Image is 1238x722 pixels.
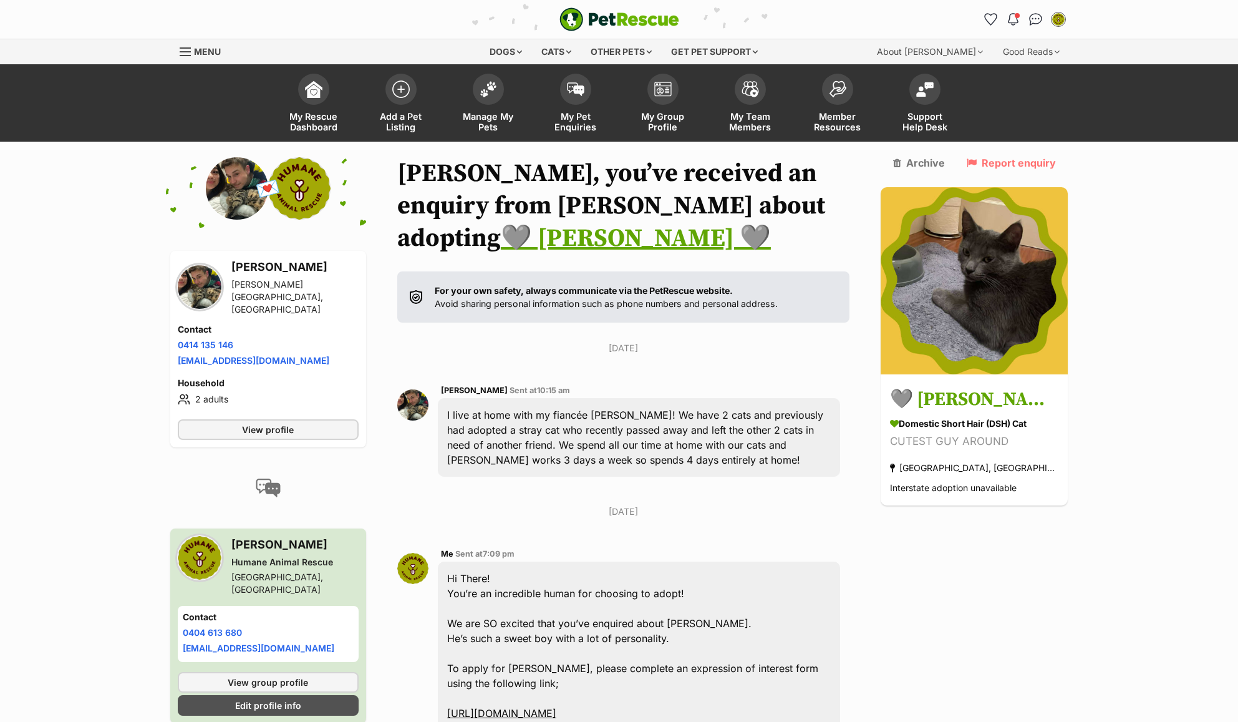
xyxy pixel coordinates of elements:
img: group-profile-icon-3fa3cf56718a62981997c0bc7e787c4b2cf8bcc04b72c1350f741eb67cf2f40e.svg [654,82,672,97]
a: My Team Members [707,67,794,142]
a: My Rescue Dashboard [270,67,357,142]
img: add-pet-listing-icon-0afa8454b4691262ce3f59096e99ab1cd57d4a30225e0717b998d2c9b9846f56.svg [392,80,410,98]
span: [PERSON_NAME] [441,386,508,395]
a: Conversations [1026,9,1046,29]
div: [GEOGRAPHIC_DATA], [GEOGRAPHIC_DATA] [890,460,1058,477]
img: notifications-46538b983faf8c2785f20acdc204bb7945ddae34d4c08c2a6579f10ce5e182be.svg [1008,13,1018,26]
div: [PERSON_NAME][GEOGRAPHIC_DATA], [GEOGRAPHIC_DATA] [231,278,359,316]
span: Me [441,549,453,559]
h3: [PERSON_NAME] [231,258,359,276]
div: Other pets [582,39,660,64]
span: My Pet Enquiries [548,111,604,132]
img: Humane Animal Rescue profile pic [178,536,221,580]
img: help-desk-icon-fdf02630f3aa405de69fd3d07c3f3aa587a6932b1a1747fa1d2bba05be0121f9.svg [916,82,934,97]
div: Cats [533,39,580,64]
h3: 🩶 [PERSON_NAME] 🩶 [890,386,1058,414]
img: logo-e224e6f780fb5917bec1dbf3a21bbac754714ae5b6737aabdf751b685950b380.svg [559,7,679,31]
a: PetRescue [559,7,679,31]
a: Report enquiry [967,157,1056,168]
a: Menu [180,39,230,62]
div: Good Reads [994,39,1068,64]
img: 🩶 Nico 🩶 [881,187,1068,374]
a: My Group Profile [619,67,707,142]
h1: [PERSON_NAME], you’ve received an enquiry from [PERSON_NAME] about adopting [397,157,850,255]
a: Archive [893,157,945,168]
span: Support Help Desk [897,111,953,132]
span: Manage My Pets [460,111,516,132]
div: Domestic Short Hair (DSH) Cat [890,417,1058,431]
span: View group profile [228,676,308,689]
a: Support Help Desk [881,67,969,142]
a: View profile [178,419,359,440]
span: Sent at [455,549,515,559]
span: Sent at [510,386,570,395]
img: team-members-icon-5396bd8760b3fe7c0b43da4ab00e1e3bb1a5d9ba89233759b79545d2d3fc5d0d.svg [742,81,759,97]
span: View profile [242,423,294,436]
a: My Pet Enquiries [532,67,619,142]
span: 7:09 pm [483,549,515,559]
span: 💌 [254,175,282,202]
span: Add a Pet Listing [373,111,429,132]
a: 🩶 [PERSON_NAME] 🩶 [501,223,771,254]
span: 10:15 am [537,386,570,395]
img: conversation-icon-4a6f8262b818ee0b60e3300018af0b2d0b884aa5de6e9bcb8d3d4eeb1a70a7c4.svg [256,479,281,497]
p: [DATE] [397,505,850,518]
img: dashboard-icon-eb2f2d2d3e046f16d808141f083e7271f6b2e854fb5c12c21221c1fb7104beca.svg [305,80,322,98]
div: I live at home with my fiancée [PERSON_NAME]! We have 2 cats and previously had adopted a stray c... [438,398,841,477]
button: My account [1048,9,1068,29]
span: Menu [194,46,221,57]
span: My Team Members [722,111,778,132]
img: Jayden Vasica profile pic [206,157,268,220]
div: CUTEST GUY AROUND [890,434,1058,451]
img: Stephanie Gregg profile pic [397,553,428,584]
img: chat-41dd97257d64d25036548639549fe6c8038ab92f7586957e7f3b1b290dea8141.svg [1029,13,1042,26]
a: 0414 135 146 [178,339,233,350]
div: Get pet support [662,39,766,64]
h4: Household [178,377,359,389]
button: Notifications [1003,9,1023,29]
ul: Account quick links [981,9,1068,29]
span: Interstate adoption unavailable [890,483,1017,494]
a: Manage My Pets [445,67,532,142]
div: Dogs [481,39,531,64]
a: View group profile [178,672,359,693]
a: [URL][DOMAIN_NAME] [447,707,556,720]
a: [EMAIL_ADDRESS][DOMAIN_NAME] [183,643,334,653]
a: [EMAIL_ADDRESS][DOMAIN_NAME] [178,355,329,366]
li: 2 adults [178,392,359,407]
img: Humane Animal Rescue profile pic [268,157,331,220]
h4: Contact [178,323,359,336]
img: Jayden Vasica profile pic [178,265,221,309]
a: 🩶 [PERSON_NAME] 🩶 Domestic Short Hair (DSH) Cat CUTEST GUY AROUND [GEOGRAPHIC_DATA], [GEOGRAPHIC_... [881,377,1068,506]
h3: [PERSON_NAME] [231,536,359,554]
a: Edit profile info [178,695,359,716]
img: member-resources-icon-8e73f808a243e03378d46382f2149f9095a855e16c252ad45f914b54edf8863c.svg [829,80,846,97]
p: Avoid sharing personal information such as phone numbers and personal address. [435,284,778,311]
strong: For your own safety, always communicate via the PetRescue website. [435,285,733,296]
div: About [PERSON_NAME] [868,39,992,64]
img: Jayden Vasica profile pic [397,389,428,421]
a: Member Resources [794,67,881,142]
p: [DATE] [397,341,850,354]
div: [GEOGRAPHIC_DATA], [GEOGRAPHIC_DATA] [231,571,359,596]
img: Stephanie Gregg profile pic [1052,13,1065,26]
div: Humane Animal Rescue [231,556,359,568]
span: My Rescue Dashboard [286,111,342,132]
span: Member Resources [810,111,866,132]
a: 0404 613 680 [183,627,242,638]
img: pet-enquiries-icon-7e3ad2cf08bfb03b45e93fb7055b45f3efa6380592205ae92323e6603595dc1f.svg [567,82,584,96]
h4: Contact [183,611,354,623]
span: My Group Profile [635,111,691,132]
a: Favourites [981,9,1001,29]
span: Edit profile info [235,699,301,712]
img: manage-my-pets-icon-02211641906a0b7f246fdf0571729dbe1e7629f14944591b6c1af311fb30b64b.svg [480,81,497,97]
a: Add a Pet Listing [357,67,445,142]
